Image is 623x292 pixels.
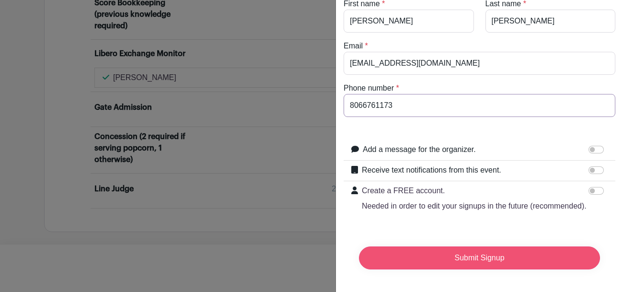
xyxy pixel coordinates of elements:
label: Receive text notifications from this event. [362,164,501,176]
label: Add a message for the organizer. [363,144,476,155]
label: Phone number [344,82,394,94]
p: Create a FREE account. [362,185,587,197]
p: Needed in order to edit your signups in the future (recommended). [362,200,587,212]
label: Email [344,40,363,52]
input: Submit Signup [359,246,600,269]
